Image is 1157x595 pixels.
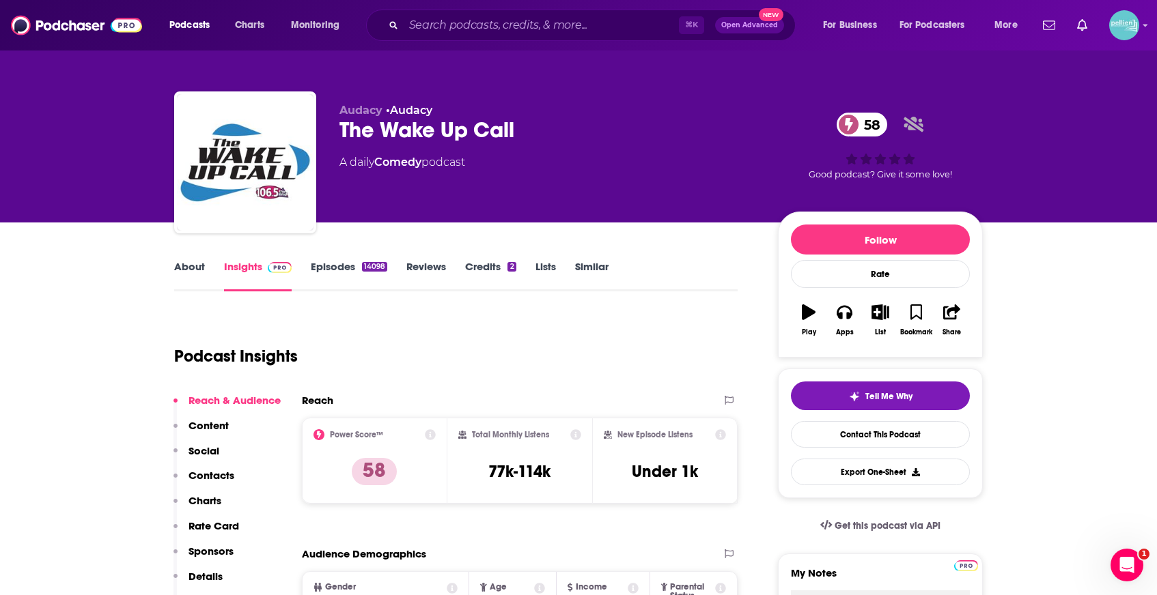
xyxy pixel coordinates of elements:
[189,545,234,557] p: Sponsors
[173,545,234,570] button: Sponsors
[850,113,887,136] span: 58
[809,509,951,542] a: Get this podcast via API
[791,421,970,448] a: Contact This Podcast
[390,104,432,117] a: Audacy
[224,260,292,291] a: InsightsPodchaser Pro
[617,430,693,439] h2: New Episode Listens
[189,419,229,432] p: Content
[189,469,234,482] p: Contacts
[11,12,142,38] img: Podchaser - Follow, Share and Rate Podcasts
[934,295,970,345] button: Share
[311,260,387,291] a: Episodes14098
[173,444,219,469] button: Social
[325,583,356,592] span: Gender
[778,104,983,188] div: 58Good podcast? Give it some love!
[865,391,912,402] span: Tell Me Why
[875,328,886,336] div: List
[507,262,516,272] div: 2
[759,8,783,21] span: New
[189,570,223,583] p: Details
[386,104,432,117] span: •
[791,566,970,590] label: My Notes
[863,295,898,345] button: List
[891,14,985,36] button: open menu
[339,104,382,117] span: Audacy
[281,14,357,36] button: open menu
[1109,10,1139,40] img: User Profile
[994,16,1018,35] span: More
[465,260,516,291] a: Credits2
[826,295,862,345] button: Apps
[173,494,221,519] button: Charts
[472,430,549,439] h2: Total Monthly Listens
[302,394,333,407] h2: Reach
[813,14,894,36] button: open menu
[791,381,970,410] button: tell me why sparkleTell Me Why
[900,328,932,336] div: Bookmark
[837,113,887,136] a: 58
[575,260,609,291] a: Similar
[802,328,816,336] div: Play
[791,260,970,288] div: Rate
[836,328,854,336] div: Apps
[1109,10,1139,40] button: Show profile menu
[189,444,219,457] p: Social
[823,16,877,35] span: For Business
[490,583,507,592] span: Age
[189,494,221,507] p: Charts
[1072,14,1093,37] a: Show notifications dropdown
[535,260,556,291] a: Lists
[189,394,281,407] p: Reach & Audience
[174,260,205,291] a: About
[173,519,239,545] button: Rate Card
[169,16,210,35] span: Podcasts
[900,16,965,35] span: For Podcasters
[954,558,978,571] a: Pro website
[1111,549,1143,581] iframe: Intercom live chat
[339,154,465,171] div: A daily podcast
[330,430,383,439] h2: Power Score™
[189,519,239,532] p: Rate Card
[679,16,704,34] span: ⌘ K
[235,16,264,35] span: Charts
[985,14,1035,36] button: open menu
[488,461,550,482] h3: 77k-114k
[291,16,339,35] span: Monitoring
[226,14,273,36] a: Charts
[177,94,313,231] img: The Wake Up Call
[835,520,940,532] span: Get this podcast via API
[173,394,281,419] button: Reach & Audience
[576,583,607,592] span: Income
[160,14,227,36] button: open menu
[374,156,421,169] a: Comedy
[173,419,229,444] button: Content
[1139,549,1149,560] span: 1
[268,262,292,273] img: Podchaser Pro
[715,17,784,33] button: Open AdvancedNew
[791,459,970,485] button: Export One-Sheet
[173,570,223,595] button: Details
[174,346,298,366] h1: Podcast Insights
[791,224,970,255] button: Follow
[406,260,446,291] a: Reviews
[362,262,387,272] div: 14098
[849,391,860,402] img: tell me why sparkle
[898,295,934,345] button: Bookmark
[302,547,426,560] h2: Audience Demographics
[632,461,698,482] h3: Under 1k
[721,22,778,29] span: Open Advanced
[1037,14,1061,37] a: Show notifications dropdown
[954,560,978,571] img: Podchaser Pro
[379,10,809,41] div: Search podcasts, credits, & more...
[352,458,397,485] p: 58
[791,295,826,345] button: Play
[943,328,961,336] div: Share
[404,14,679,36] input: Search podcasts, credits, & more...
[1109,10,1139,40] span: Logged in as JessicaPellien
[809,169,952,179] span: Good podcast? Give it some love!
[173,469,234,494] button: Contacts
